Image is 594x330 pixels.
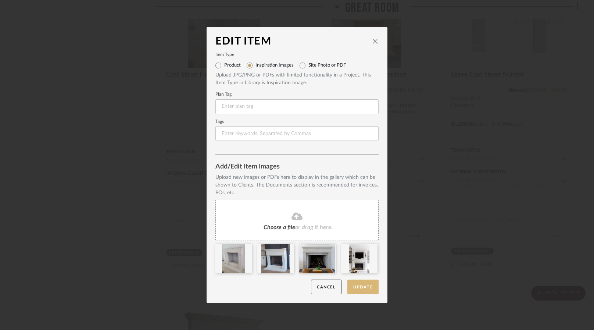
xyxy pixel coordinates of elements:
[308,63,346,68] label: Site Photo or PDF
[311,280,341,295] button: Cancel
[215,93,379,96] label: Plan Tag
[264,224,295,230] span: Choose a file
[215,53,379,57] label: Item Type
[295,224,333,230] span: or drag it here.
[372,38,379,45] button: close
[215,36,372,47] div: Edit Item
[215,163,379,171] div: Add/Edit Item Images
[215,71,379,87] div: Upload JPG/PNG or PDFs with limited functionality in a Project. This Item Type in Library is Insp...
[255,63,294,68] label: Inspiration Images
[215,99,379,114] input: Enter plan tag
[224,63,241,68] label: Product
[215,126,379,141] input: Enter Keywords, Separated by Commas
[215,174,379,197] div: Upload new images or PDFs here to display in the gallery which can be shown to Clients. The Docum...
[215,60,379,71] mat-radio-group: Select item type
[215,120,379,124] label: Tags
[347,280,379,295] button: Update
